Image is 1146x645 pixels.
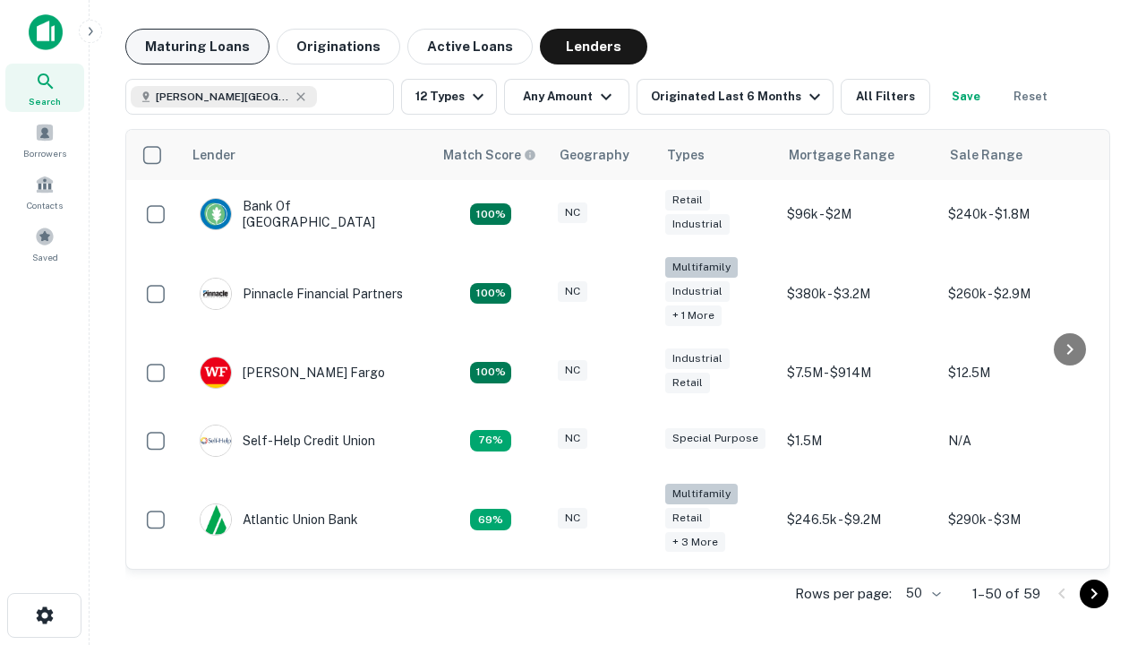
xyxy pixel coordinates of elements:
td: $1.5M [778,407,939,475]
div: Retail [665,190,710,211]
th: Geography [549,130,656,180]
button: Active Loans [407,29,533,64]
td: $246.5k - $9.2M [778,475,939,565]
img: picture [201,279,231,309]
img: picture [201,199,231,229]
th: Capitalize uses an advanced AI algorithm to match your search with the best lender. The match sco... [432,130,549,180]
th: Mortgage Range [778,130,939,180]
td: $380k - $3.2M [778,248,939,339]
a: Contacts [5,168,84,216]
div: Special Purpose [665,428,765,449]
td: $290k - $3M [939,475,1100,565]
td: $240k - $1.8M [939,180,1100,248]
div: Industrial [665,348,730,369]
button: Lenders [540,29,647,64]
div: NC [558,202,587,223]
div: NC [558,428,587,449]
div: NC [558,360,587,381]
div: Geography [560,144,629,166]
div: Multifamily [665,484,738,504]
button: Save your search to get updates of matches that match your search criteria. [937,79,995,115]
td: $260k - $2.9M [939,248,1100,339]
p: Rows per page: [795,583,892,605]
button: Go to next page [1080,580,1108,608]
a: Saved [5,219,84,268]
div: NC [558,281,587,302]
p: 1–50 of 59 [972,583,1040,605]
div: Matching Properties: 15, hasApolloMatch: undefined [470,203,511,225]
th: Types [656,130,778,180]
div: Sale Range [950,144,1022,166]
iframe: Chat Widget [1056,444,1146,530]
td: $96k - $2M [778,180,939,248]
span: Borrowers [23,146,66,160]
div: Industrial [665,281,730,302]
div: Bank Of [GEOGRAPHIC_DATA] [200,198,415,230]
div: Retail [665,373,710,393]
div: [PERSON_NAME] Fargo [200,357,385,389]
button: Originations [277,29,400,64]
div: Multifamily [665,257,738,278]
div: Originated Last 6 Months [651,86,825,107]
img: picture [201,426,231,456]
span: Search [29,94,61,108]
a: Search [5,64,84,112]
th: Sale Range [939,130,1100,180]
img: picture [201,504,231,535]
button: Any Amount [504,79,629,115]
span: Saved [32,250,58,264]
img: capitalize-icon.png [29,14,63,50]
div: 50 [899,580,944,606]
div: Lender [192,144,235,166]
div: Types [667,144,705,166]
button: Reset [1002,79,1059,115]
div: Capitalize uses an advanced AI algorithm to match your search with the best lender. The match sco... [443,145,536,165]
div: Self-help Credit Union [200,425,375,457]
span: Contacts [27,198,63,212]
div: + 1 more [665,305,722,326]
button: All Filters [841,79,930,115]
div: NC [558,508,587,529]
h6: Match Score [443,145,533,165]
div: Pinnacle Financial Partners [200,278,403,310]
div: + 3 more [665,532,725,553]
td: N/A [939,407,1100,475]
span: [PERSON_NAME][GEOGRAPHIC_DATA], [GEOGRAPHIC_DATA] [156,89,290,105]
button: Originated Last 6 Months [637,79,834,115]
th: Lender [182,130,432,180]
button: 12 Types [401,79,497,115]
div: Matching Properties: 26, hasApolloMatch: undefined [470,283,511,305]
div: Retail [665,508,710,529]
a: Borrowers [5,116,84,164]
img: picture [201,357,231,388]
div: Matching Properties: 15, hasApolloMatch: undefined [470,362,511,383]
td: $12.5M [939,339,1100,407]
div: Matching Properties: 10, hasApolloMatch: undefined [470,509,511,530]
div: Matching Properties: 11, hasApolloMatch: undefined [470,430,511,451]
div: Industrial [665,214,730,235]
td: $7.5M - $914M [778,339,939,407]
button: Maturing Loans [125,29,269,64]
div: Mortgage Range [789,144,894,166]
div: Atlantic Union Bank [200,503,358,536]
